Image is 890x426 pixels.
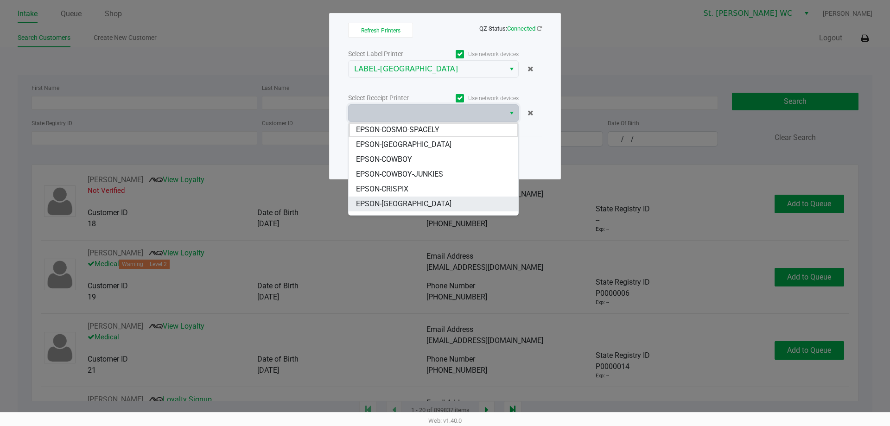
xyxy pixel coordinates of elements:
span: Web: v1.40.0 [428,417,462,424]
span: EPSON-COSMO-SPACELY [356,124,439,135]
div: Select Label Printer [348,49,433,59]
label: Use network devices [433,94,519,102]
span: LABEL-[GEOGRAPHIC_DATA] [354,64,499,75]
button: Refresh Printers [348,23,413,38]
span: EPSON-CRISPIX [356,184,408,195]
div: Select Receipt Printer [348,93,433,103]
span: EPSON-COWBOY [356,154,412,165]
span: Refresh Printers [361,27,400,34]
label: Use network devices [433,50,519,58]
span: EPSON-[GEOGRAPHIC_DATA] [356,198,451,210]
span: Connected [507,25,535,32]
button: Select [505,105,518,121]
span: EPSON-[GEOGRAPHIC_DATA] [356,139,451,150]
span: EPSON-CROOKEDX [356,213,420,224]
span: QZ Status: [479,25,542,32]
button: Select [505,61,518,77]
span: EPSON-COWBOY-JUNKIES [356,169,443,180]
